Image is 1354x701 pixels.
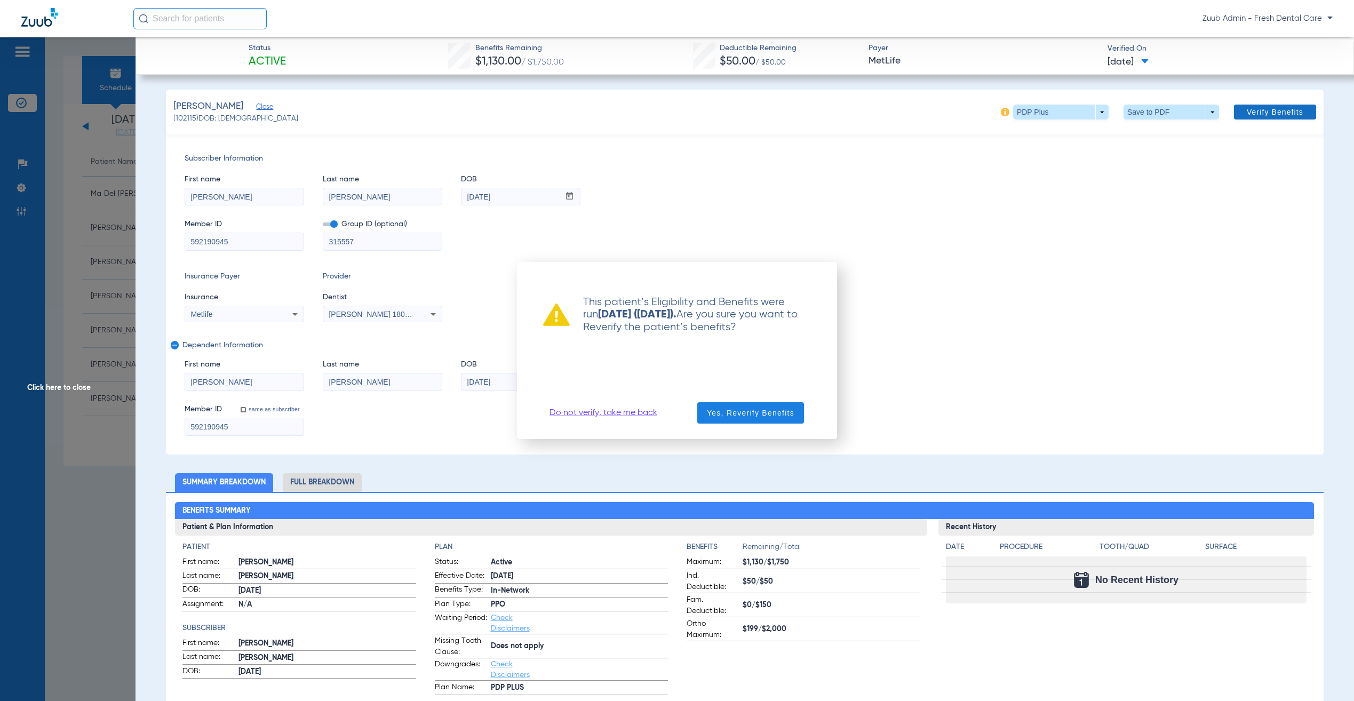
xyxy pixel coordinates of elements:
img: warning already ran verification recently [543,303,570,326]
a: Do not verify, take me back [549,408,657,418]
strong: [DATE] ([DATE]). [598,309,676,320]
iframe: Chat Widget [1301,650,1354,701]
span: Yes, Reverify Benefits [707,408,794,418]
p: This patient’s Eligibility and Benefits were run Are you sure you want to Reverify the patient’s ... [570,296,811,333]
button: Yes, Reverify Benefits [697,402,804,424]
